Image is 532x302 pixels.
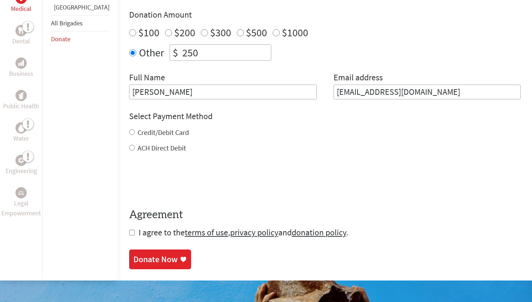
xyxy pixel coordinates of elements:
a: DentalDental [12,25,30,46]
li: Donate [51,31,109,47]
a: Public HealthPublic Health [3,90,39,111]
img: Legal Empowerment [18,191,24,195]
h4: Donation Amount [129,9,521,20]
label: Credit/Debit Card [138,128,189,137]
input: Your Email [334,85,521,99]
li: All Brigades [51,15,109,31]
label: Other [139,44,164,61]
label: $300 [210,26,231,39]
a: Donate [51,35,70,43]
p: Dental [12,36,30,46]
h4: Select Payment Method [129,111,521,122]
img: Water [18,124,24,132]
div: Engineering [15,155,27,166]
a: All Brigades [51,19,83,27]
div: Business [15,57,27,69]
li: Panama [51,2,109,15]
a: donation policy [292,227,346,238]
h4: Agreement [129,209,521,221]
label: ACH Direct Debit [138,143,186,152]
label: $100 [138,26,159,39]
div: Public Health [15,90,27,101]
a: EngineeringEngineering [6,155,37,176]
p: Business [9,69,33,79]
iframe: reCAPTCHA [129,167,236,195]
a: Donate Now [129,249,191,269]
div: Legal Empowerment [15,187,27,198]
div: Donate Now [133,254,178,265]
label: $1000 [282,26,308,39]
p: Water [13,134,29,143]
img: Business [18,60,24,66]
div: Dental [15,25,27,36]
div: Water [15,122,27,134]
label: Full Name [129,72,165,85]
p: Legal Empowerment [1,198,41,218]
input: Enter Amount [181,45,271,60]
p: Public Health [3,101,39,111]
p: Engineering [6,166,37,176]
img: Public Health [18,92,24,99]
label: $500 [246,26,267,39]
a: BusinessBusiness [9,57,33,79]
div: $ [170,45,181,60]
a: WaterWater [13,122,29,143]
label: Email address [334,72,383,85]
label: $200 [174,26,195,39]
p: Medical [11,4,31,14]
input: Enter Full Name [129,85,317,99]
a: terms of use [185,227,228,238]
a: privacy policy [230,227,278,238]
img: Dental [18,27,24,34]
span: I agree to the , and . [139,227,348,238]
a: [GEOGRAPHIC_DATA] [54,3,109,11]
a: Legal EmpowermentLegal Empowerment [1,187,41,218]
img: Engineering [18,158,24,163]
